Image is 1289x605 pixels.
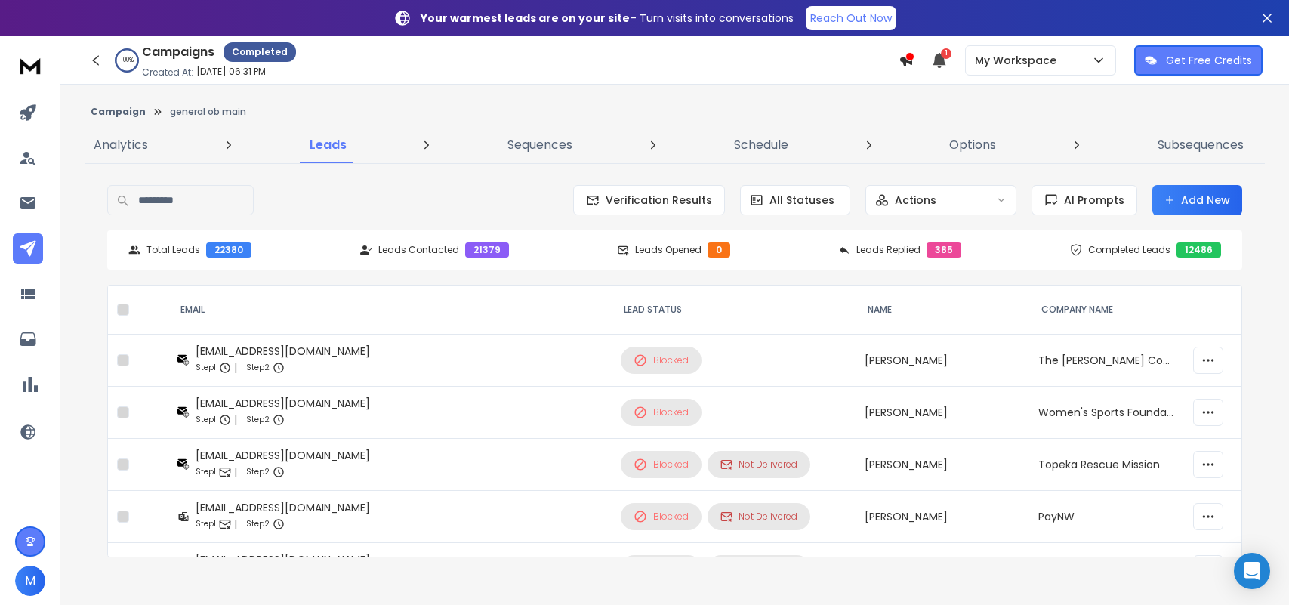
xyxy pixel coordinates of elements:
[1088,244,1170,256] p: Completed Leads
[573,185,725,215] button: Verification Results
[1152,185,1242,215] button: Add New
[224,42,296,62] div: Completed
[1166,53,1252,68] p: Get Free Credits
[940,127,1005,163] a: Options
[1234,553,1270,589] div: Open Intercom Messenger
[634,510,689,523] div: Blocked
[1032,185,1137,215] button: AI Prompts
[895,193,936,208] p: Actions
[1029,439,1185,491] td: Topeka Rescue Mission
[91,106,146,118] button: Campaign
[121,56,134,65] p: 100 %
[246,465,270,480] p: Step 2
[806,6,896,30] a: Reach Out Now
[142,43,214,61] h1: Campaigns
[196,396,370,411] div: [EMAIL_ADDRESS][DOMAIN_NAME]
[15,566,45,596] button: M
[196,465,216,480] p: Step 1
[810,11,892,26] p: Reach Out Now
[612,286,856,335] th: LEAD STATUS
[301,127,356,163] a: Leads
[1149,127,1253,163] a: Subsequences
[234,465,237,480] p: |
[856,543,1029,595] td: [PERSON_NAME]
[85,127,157,163] a: Analytics
[975,53,1062,68] p: My Workspace
[146,244,200,256] p: Total Leads
[142,66,193,79] p: Created At:
[15,51,45,79] img: logo
[856,491,1029,543] td: [PERSON_NAME]
[234,412,237,428] p: |
[196,517,216,532] p: Step 1
[421,11,794,26] p: – Turn visits into conversations
[310,136,347,154] p: Leads
[246,360,270,375] p: Step 2
[168,286,611,335] th: EMAIL
[1029,543,1185,595] td: FreeStar Financial Credit Union
[1134,45,1263,76] button: Get Free Credits
[234,517,237,532] p: |
[234,360,237,375] p: |
[498,127,581,163] a: Sequences
[856,439,1029,491] td: [PERSON_NAME]
[465,242,509,258] div: 21379
[196,500,370,515] div: [EMAIL_ADDRESS][DOMAIN_NAME]
[421,11,630,26] strong: Your warmest leads are on your site
[856,335,1029,387] td: [PERSON_NAME]
[1029,335,1185,387] td: The [PERSON_NAME] Company
[196,66,266,78] p: [DATE] 06:31 PM
[949,136,996,154] p: Options
[196,360,216,375] p: Step 1
[206,242,251,258] div: 22380
[941,48,951,59] span: 1
[94,136,148,154] p: Analytics
[246,517,270,532] p: Step 2
[856,387,1029,439] td: [PERSON_NAME]
[170,106,246,118] p: general ob main
[856,286,1029,335] th: NAME
[725,127,797,163] a: Schedule
[378,244,459,256] p: Leads Contacted
[634,406,689,419] div: Blocked
[1029,286,1185,335] th: Company Name
[634,353,689,367] div: Blocked
[769,193,834,208] p: All Statuses
[720,511,797,523] div: Not Delivered
[927,242,961,258] div: 385
[196,412,216,428] p: Step 1
[246,412,270,428] p: Step 2
[856,244,920,256] p: Leads Replied
[196,344,370,359] div: [EMAIL_ADDRESS][DOMAIN_NAME]
[507,136,572,154] p: Sequences
[1029,387,1185,439] td: Women's Sports Foundation
[708,242,730,258] div: 0
[1029,491,1185,543] td: PayNW
[196,552,370,567] div: [EMAIL_ADDRESS][DOMAIN_NAME]
[600,193,712,208] span: Verification Results
[1158,136,1244,154] p: Subsequences
[734,136,788,154] p: Schedule
[196,448,370,463] div: [EMAIL_ADDRESS][DOMAIN_NAME]
[1058,193,1124,208] span: AI Prompts
[634,458,689,471] div: Blocked
[1176,242,1221,258] div: 12486
[720,458,797,471] div: Not Delivered
[635,244,702,256] p: Leads Opened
